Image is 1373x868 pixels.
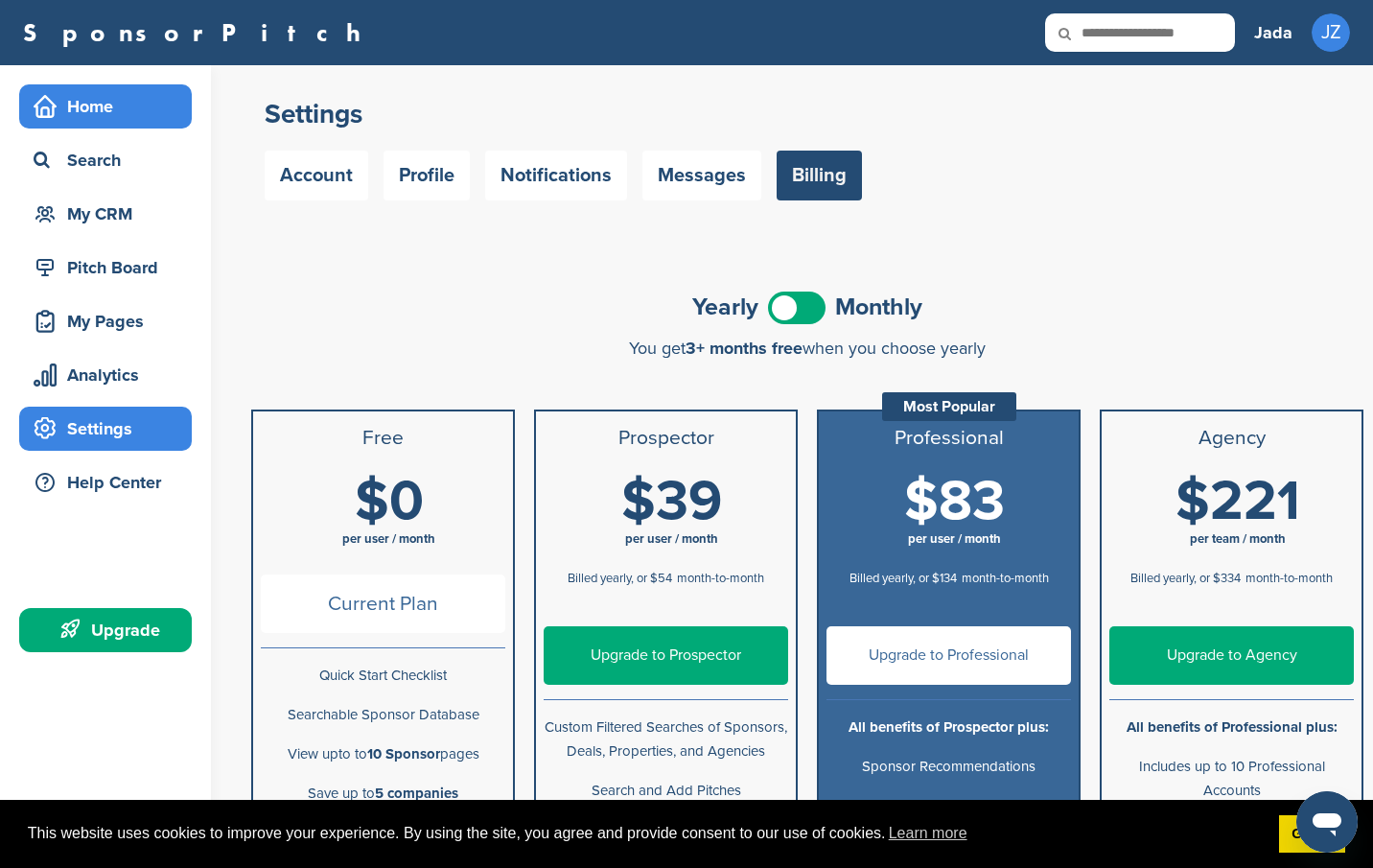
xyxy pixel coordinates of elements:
[1190,531,1286,547] span: per team / month
[19,460,192,504] a: Help Center
[544,626,788,685] a: Upgrade to Prospector
[342,531,435,547] span: per user / month
[904,468,1005,535] span: $83
[544,716,788,763] p: Custom Filtered Searches of Sponsors, Deals, Properties, and Agencies
[265,97,1350,131] h2: Settings
[19,353,192,397] a: Analytics
[1175,468,1300,535] span: $221
[485,151,627,200] a: Notifications
[882,392,1016,421] div: Most Popular
[19,299,192,343] a: My Pages
[886,819,970,848] a: learn more about cookies
[826,427,1071,450] h3: Professional
[29,250,192,285] div: Pitch Board
[265,151,368,200] a: Account
[261,427,505,450] h3: Free
[849,718,1049,736] b: All benefits of Prospector plus:
[826,794,1071,818] p: Proprietary Deal Analytics
[1109,626,1354,685] a: Upgrade to Agency
[355,468,424,535] span: $0
[826,626,1071,685] a: Upgrade to Professional
[1312,13,1350,52] span: JZ
[29,197,192,231] div: My CRM
[19,192,192,236] a: My CRM
[544,779,788,803] p: Search and Add Pitches
[908,531,1001,547] span: per user / month
[1279,815,1345,854] a: dismiss cookie message
[849,571,957,586] span: Billed yearly, or $134
[19,608,192,652] a: Upgrade
[23,20,373,45] a: SponsorPitch
[1254,19,1292,46] h3: Jada
[19,138,192,182] a: Search
[261,575,505,633] span: Current Plan
[1127,718,1338,736] b: All benefits of Professional plus:
[261,782,505,806] p: Save up to
[1109,755,1354,803] p: Includes up to 10 Professional Accounts
[19,246,192,290] a: Pitch Board
[1130,571,1241,586] span: Billed yearly, or $334
[261,742,505,766] p: View upto to pages
[375,785,458,802] b: 5 companies
[28,819,1264,848] span: This website uses cookies to improve your experience. By using the site, you agree and provide co...
[826,755,1071,779] p: Sponsor Recommendations
[692,295,758,319] span: Yearly
[29,411,192,446] div: Settings
[642,151,761,200] a: Messages
[686,338,803,359] span: 3+ months free
[1245,571,1333,586] span: month-to-month
[835,295,922,319] span: Monthly
[29,143,192,177] div: Search
[777,151,862,200] a: Billing
[29,89,192,124] div: Home
[1296,791,1358,853] iframe: Button to launch messaging window
[384,151,470,200] a: Profile
[625,531,718,547] span: per user / month
[29,465,192,500] div: Help Center
[621,468,722,535] span: $39
[962,571,1049,586] span: month-to-month
[19,84,192,129] a: Home
[29,358,192,392] div: Analytics
[19,407,192,451] a: Settings
[568,571,672,586] span: Billed yearly, or $54
[261,703,505,727] p: Searchable Sponsor Database
[29,613,192,647] div: Upgrade
[677,571,764,586] span: month-to-month
[367,745,440,762] b: 10 Sponsor
[261,664,505,688] p: Quick Start Checklist
[1254,12,1292,54] a: Jada
[1109,427,1354,450] h3: Agency
[544,427,788,450] h3: Prospector
[251,339,1363,358] div: You get when you choose yearly
[29,304,192,339] div: My Pages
